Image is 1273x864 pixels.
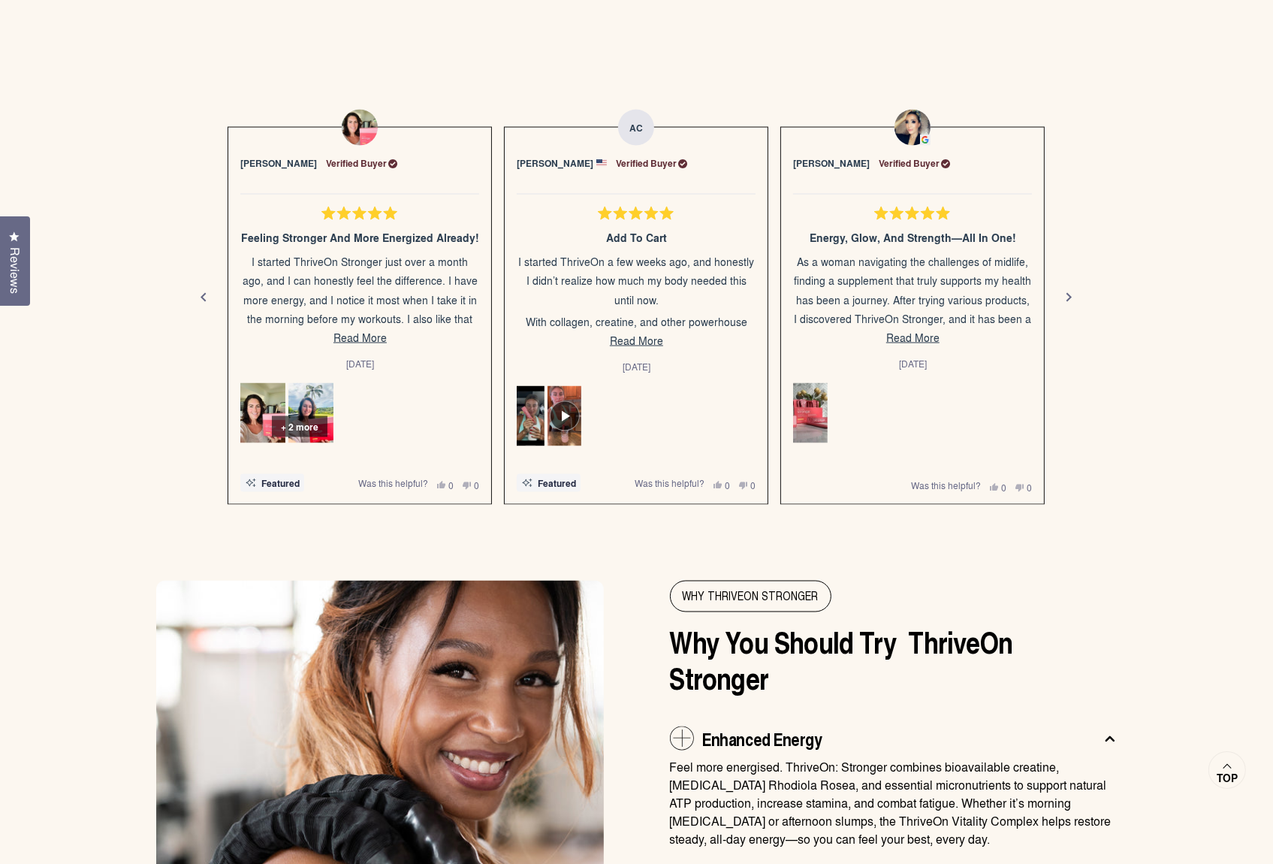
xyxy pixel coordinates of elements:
[437,479,454,490] button: 0
[517,252,756,310] p: I started ThriveOn a few weeks ago, and honestly I didn’t realize how much my body needed this un...
[326,156,397,171] div: Verified Buyer
[517,313,756,350] p: With collagen, creatine, and other powerhouse anti-aging nutrients, I’ve noticed:
[1015,481,1032,492] button: 0
[793,383,827,443] img: ThriveOn Stronger supplement boxes in orange-mango flavor displayed on a reflective surface with ...
[670,759,1118,861] div: Enhanced Energy
[346,357,374,370] span: [DATE]
[618,110,654,146] strong: AC
[616,156,687,171] div: Verified Buyer
[911,479,981,492] span: Was this helpful?
[894,110,931,146] img: Profile picture for Rachel E.
[703,727,822,751] span: Enhanced Energy
[670,624,1118,696] h2: Why You Should Try ThriveOn Stronger
[793,252,1032,347] p: As a woman navigating the challenges of midlife, finding a supplement that truly supports my heal...
[670,759,1118,849] p: Feel more energised. ThriveOn: Stronger combines bioavailable creatine, [MEDICAL_DATA] Rhodiola R...
[517,156,593,170] strong: [PERSON_NAME]
[879,156,950,171] div: Verified Buyer
[222,91,498,506] li: Slide 2
[5,247,25,294] span: Reviews
[463,479,479,490] button: 0
[793,156,870,170] strong: [PERSON_NAME]
[288,383,333,443] img: Woman holding a red ThriveOn stronger supplement box outdoors with palm tree and tropical landsca...
[899,357,927,370] span: [DATE]
[358,476,428,490] span: Was this helpful?
[793,230,1032,246] div: Energy, Glow, and Strength—All in One!
[1051,279,1087,316] button: Next
[886,330,940,345] span: Read More
[240,383,285,443] img: Woman smiling and holding a pink ThriveOn stronger supplement box in a modern kitchen
[623,360,650,373] span: [DATE]
[186,90,1087,506] div: Review Carousel
[713,479,730,490] button: 0
[240,252,479,366] p: I started ThriveOn Stronger just over a month ago, and I can honestly feel the difference. I have...
[498,91,774,506] li: Slide 3
[990,481,1006,492] button: 0
[240,328,479,347] button: Read More
[186,279,222,316] button: Previous
[1217,772,1238,785] span: Top
[793,328,1032,347] button: Read More
[670,581,831,612] span: WHY THRIVEON STRONGER
[635,476,704,490] span: Was this helpful?
[261,479,300,488] span: Featured
[240,156,317,170] strong: [PERSON_NAME]
[670,727,1118,759] button: Enhanced Energy
[272,416,327,437] button: + 2 more
[548,386,581,446] img: Customer-uploaded video, show more details
[517,331,756,350] button: Read More
[739,479,756,490] button: 0
[240,230,479,246] div: Feeling Stronger and More Energized Already!
[774,91,1051,506] li: Slide 4
[333,330,387,345] span: Read More
[517,230,756,246] div: Add to cart
[342,110,378,146] img: Profile picture for Andrea H.
[610,333,663,348] span: Read More
[920,134,931,145] img: google logo
[538,479,576,488] span: Featured
[517,386,544,446] img: A woman with blonde hair and red nail polish holding a pink packet while sitting in what appears ...
[596,159,606,167] div: from United States
[596,159,606,167] img: Flag of United States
